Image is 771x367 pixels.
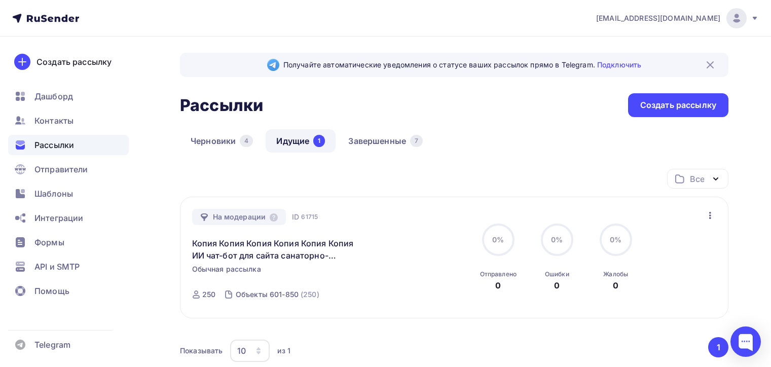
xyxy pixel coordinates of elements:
h2: Рассылки [180,95,263,116]
div: Отправлено [480,270,517,278]
a: Объекты 601-850 (250) [235,286,320,303]
span: Отправители [34,163,88,175]
span: Формы [34,236,64,248]
a: Отправители [8,159,129,179]
div: 0 [495,279,501,291]
a: Идущие1 [266,129,336,153]
button: 10 [230,339,270,362]
span: Контакты [34,115,74,127]
span: 0% [551,235,563,244]
div: Показывать [180,346,223,356]
div: На модерации [192,209,286,225]
div: 1 [313,135,325,147]
div: 7 [410,135,423,147]
span: Telegram [34,339,70,351]
span: Шаблоны [34,188,73,200]
div: 250 [202,289,215,300]
div: Ошибки [545,270,569,278]
span: Получайте автоматические уведомления о статусе ваших рассылок прямо в Telegram. [283,60,641,70]
span: ID [292,212,299,222]
a: [EMAIL_ADDRESS][DOMAIN_NAME] [596,8,759,28]
a: Формы [8,232,129,252]
button: Go to page 1 [708,337,728,357]
span: 61715 [301,212,318,222]
span: Интеграции [34,212,83,224]
span: 0% [492,235,504,244]
ul: Pagination [707,337,729,357]
div: Жалобы [603,270,628,278]
a: Шаблоны [8,183,129,204]
div: 0 [554,279,560,291]
span: [EMAIL_ADDRESS][DOMAIN_NAME] [596,13,720,23]
span: Помощь [34,285,69,297]
span: API и SMTP [34,261,80,273]
a: Дашборд [8,86,129,106]
span: Обычная рассылка [192,264,261,274]
div: 10 [237,345,246,357]
div: Создать рассылку [36,56,112,68]
span: Рассылки [34,139,74,151]
span: Дашборд [34,90,73,102]
span: 0% [610,235,621,244]
a: Рассылки [8,135,129,155]
img: Telegram [267,59,279,71]
div: 0 [613,279,618,291]
a: Копия Копия Копия Копия Копия Копия ИИ чат-бот для сайта санаторно-курортной организации [192,237,366,262]
div: 4 [240,135,253,147]
a: Завершенные7 [338,129,433,153]
button: Все [667,169,728,189]
div: Создать рассылку [640,99,716,111]
a: Контакты [8,111,129,131]
div: (250) [301,289,319,300]
div: Все [690,173,704,185]
div: Объекты 601-850 [236,289,299,300]
a: Черновики4 [180,129,264,153]
div: из 1 [277,346,290,356]
a: Подключить [597,60,641,69]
